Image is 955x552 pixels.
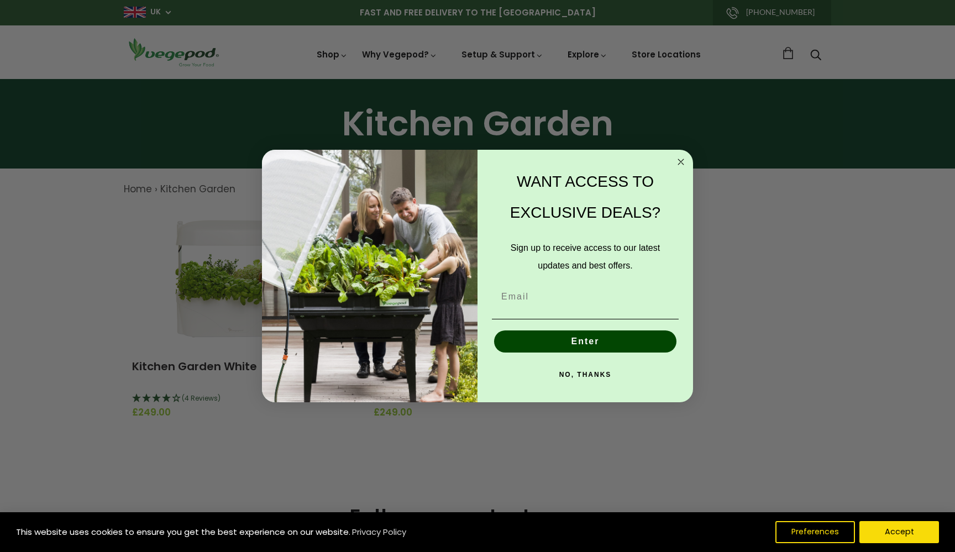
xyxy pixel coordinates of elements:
[511,243,660,270] span: Sign up to receive access to our latest updates and best offers.
[262,150,478,402] img: e9d03583-1bb1-490f-ad29-36751b3212ff.jpeg
[16,526,350,538] span: This website uses cookies to ensure you get the best experience on our website.
[350,522,408,542] a: Privacy Policy (opens in a new tab)
[775,521,855,543] button: Preferences
[510,173,660,221] span: WANT ACCESS TO EXCLUSIVE DEALS?
[674,155,688,169] button: Close dialog
[492,286,679,308] input: Email
[859,521,939,543] button: Accept
[492,364,679,386] button: NO, THANKS
[494,330,676,353] button: Enter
